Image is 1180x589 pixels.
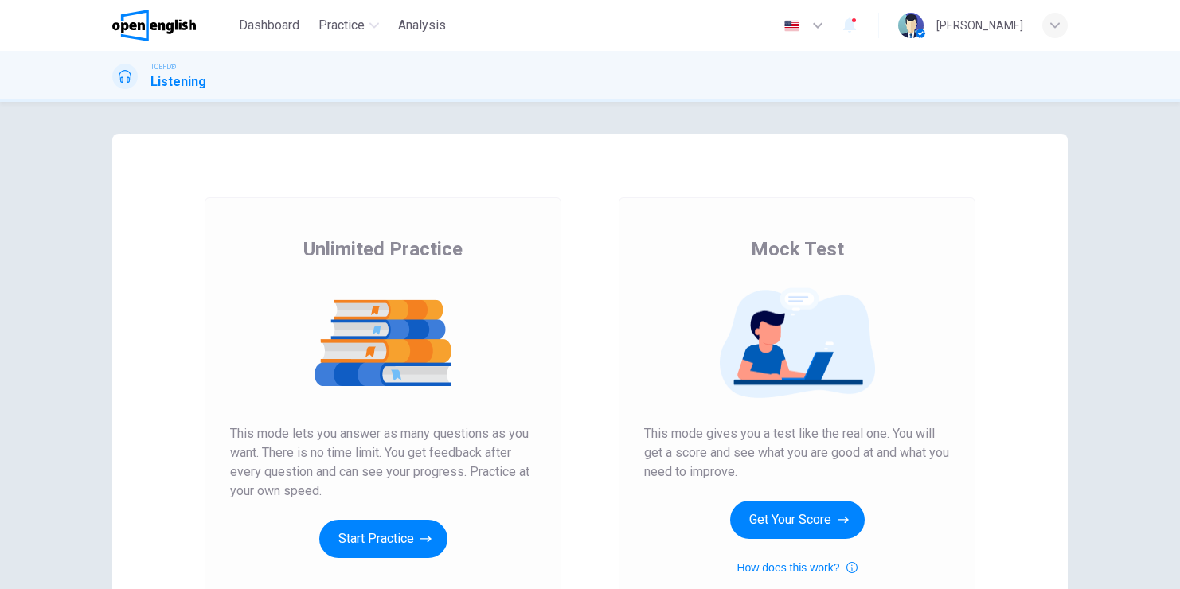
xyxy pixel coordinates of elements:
[392,11,452,40] button: Analysis
[150,61,176,72] span: TOEFL®
[751,236,844,262] span: Mock Test
[239,16,299,35] span: Dashboard
[737,558,857,577] button: How does this work?
[644,424,950,482] span: This mode gives you a test like the real one. You will get a score and see what you are good at a...
[112,10,196,41] img: OpenEnglish logo
[312,11,385,40] button: Practice
[230,424,536,501] span: This mode lets you answer as many questions as you want. There is no time limit. You get feedback...
[936,16,1023,35] div: [PERSON_NAME]
[150,72,206,92] h1: Listening
[730,501,865,539] button: Get Your Score
[112,10,232,41] a: OpenEnglish logo
[318,16,365,35] span: Practice
[782,20,802,32] img: en
[319,520,447,558] button: Start Practice
[232,11,306,40] button: Dashboard
[398,16,446,35] span: Analysis
[303,236,463,262] span: Unlimited Practice
[898,13,924,38] img: Profile picture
